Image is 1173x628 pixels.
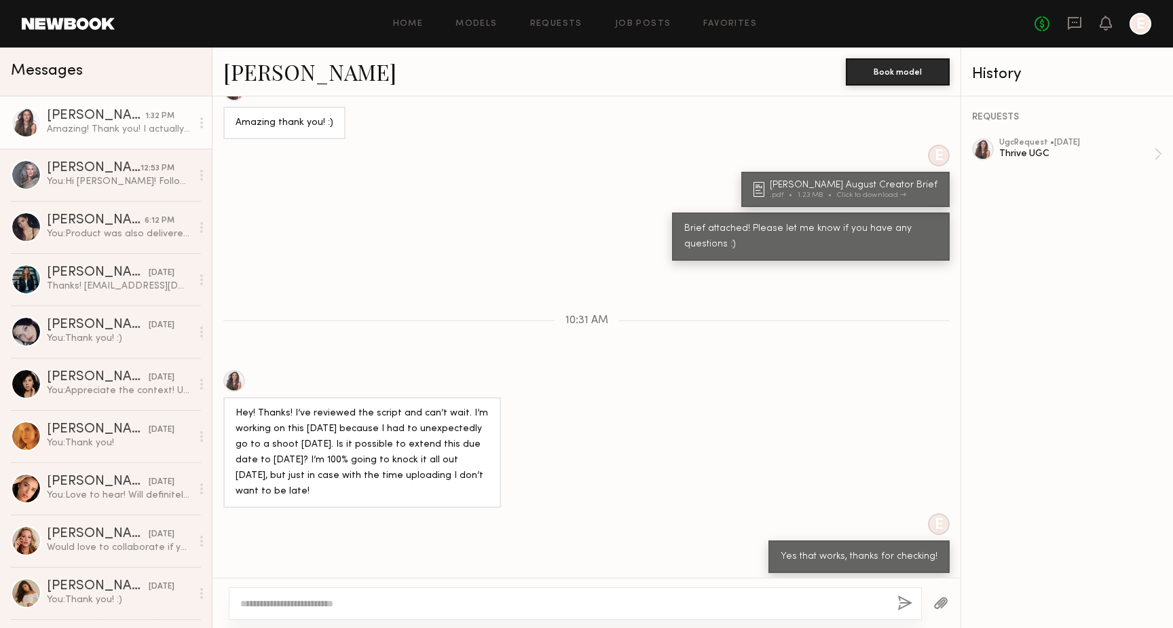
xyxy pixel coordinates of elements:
[47,489,191,502] div: You: Love to hear! Will definitely be in touch :)
[781,549,937,565] div: Yes that works, thanks for checking!
[770,191,798,199] div: .pdf
[149,371,174,384] div: [DATE]
[684,221,937,253] div: Brief attached! Please let me know if you have any questions :)
[47,227,191,240] div: You: Product was also delivered [DATE]!
[236,115,333,131] div: Amazing thank you! :)
[149,424,174,437] div: [DATE]
[149,476,174,489] div: [DATE]
[530,20,582,29] a: Requests
[846,58,950,86] button: Book model
[999,138,1162,170] a: ugcRequest •[DATE]Thrive UGC
[565,315,608,327] span: 10:31 AM
[47,318,149,332] div: [PERSON_NAME]
[615,20,671,29] a: Job Posts
[837,191,906,199] div: Click to download
[145,215,174,227] div: 6:12 PM
[236,406,489,500] div: Hey! Thanks! I’ve reviewed the script and can’t wait. I’m working on this [DATE] because I had to...
[149,580,174,593] div: [DATE]
[47,109,145,123] div: [PERSON_NAME]
[47,475,149,489] div: [PERSON_NAME]
[972,113,1162,122] div: REQUESTS
[47,175,191,188] div: You: Hi [PERSON_NAME]! Following up to see if there is interest for this project, please let me k...
[47,437,191,449] div: You: Thank you!
[47,541,191,554] div: Would love to collaborate if you’re still looking
[47,423,149,437] div: [PERSON_NAME]
[1130,13,1151,35] a: E
[47,280,191,293] div: Thanks! [EMAIL_ADDRESS][DOMAIN_NAME]
[972,67,1162,82] div: History
[393,20,424,29] a: Home
[455,20,497,29] a: Models
[703,20,757,29] a: Favorites
[47,384,191,397] div: You: Appreciate the context! Unfortunately this won't work for our UGC program but if anything ch...
[149,319,174,332] div: [DATE]
[223,57,396,86] a: [PERSON_NAME]
[11,63,83,79] span: Messages
[47,162,141,175] div: [PERSON_NAME]
[149,267,174,280] div: [DATE]
[47,371,149,384] div: [PERSON_NAME]
[47,580,149,593] div: [PERSON_NAME]
[47,332,191,345] div: You: Thank you! :)
[47,123,191,136] div: Amazing! Thank you! I actually just finished shooting it all. So I’ll be uploading tonight
[47,528,149,541] div: [PERSON_NAME]
[141,162,174,175] div: 12:53 PM
[145,110,174,123] div: 1:32 PM
[798,191,837,199] div: 1.23 MB
[999,138,1154,147] div: ugc Request • [DATE]
[846,65,950,77] a: Book model
[47,214,145,227] div: [PERSON_NAME]
[999,147,1154,160] div: Thrive UGC
[47,593,191,606] div: You: Thank you! :)
[149,528,174,541] div: [DATE]
[770,181,942,190] div: [PERSON_NAME] August Creator Brief
[47,266,149,280] div: [PERSON_NAME]
[753,181,942,199] a: [PERSON_NAME] August Creator Brief.pdf1.23 MBClick to download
